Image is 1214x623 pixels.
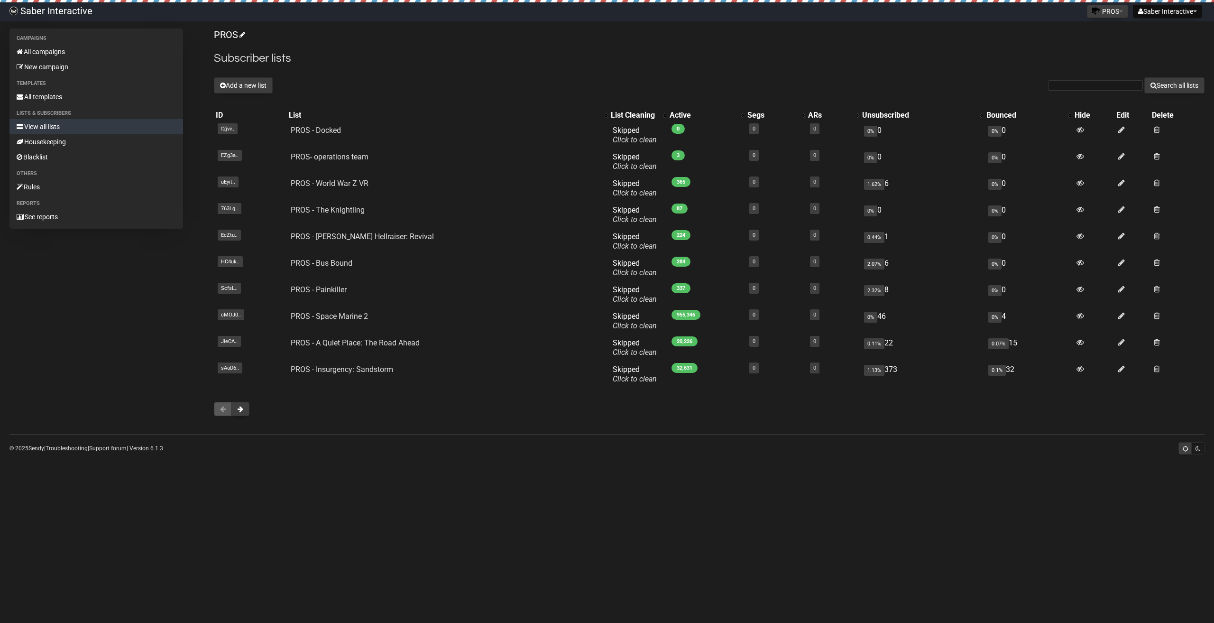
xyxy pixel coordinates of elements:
[745,109,806,122] th: Segs: No sort applied, activate to apply an ascending sort
[287,109,609,122] th: List: No sort applied, activate to apply an ascending sort
[613,179,657,197] span: Skipped
[986,111,1063,120] div: Bounced
[9,44,183,59] a: All campaigns
[747,111,797,120] div: Segs
[671,124,685,134] span: 0
[988,205,1002,216] span: 0%
[9,78,183,89] li: Templates
[864,232,884,243] span: 0.44%
[988,259,1002,270] span: 0%
[613,188,657,197] a: Click to clean
[1075,111,1113,120] div: Hide
[291,285,347,294] a: PROS - Painkiller
[753,232,755,238] a: 0
[613,135,657,144] a: Click to clean
[613,321,657,330] a: Click to clean
[289,111,599,120] div: List
[668,109,745,122] th: Active: No sort applied, activate to apply an ascending sort
[860,109,985,122] th: Unsubscribed: No sort applied, activate to apply an ascending sort
[984,361,1073,388] td: 32
[9,108,183,119] li: Lists & subscribers
[613,312,657,330] span: Skipped
[218,177,239,187] span: uEyit..
[9,134,183,149] a: Housekeeping
[864,338,884,349] span: 0.11%
[671,336,698,346] span: 20,226
[753,259,755,265] a: 0
[813,312,816,318] a: 0
[753,338,755,344] a: 0
[984,335,1073,361] td: 15
[813,152,816,158] a: 0
[753,365,755,371] a: 0
[1150,109,1205,122] th: Delete: No sort applied, sorting is disabled
[753,312,755,318] a: 0
[753,126,755,132] a: 0
[860,228,985,255] td: 1
[216,111,285,120] div: ID
[613,215,657,224] a: Click to clean
[1144,77,1205,93] button: Search all lists
[9,209,183,224] a: See reports
[218,363,242,373] span: sAaD6..
[864,285,884,296] span: 2.32%
[860,202,985,228] td: 0
[988,285,1002,296] span: 0%
[613,365,657,383] span: Skipped
[218,336,241,347] span: JieCA..
[218,123,238,134] span: f2jvv..
[291,312,368,321] a: PROS - Space Marine 2
[813,285,816,291] a: 0
[813,179,816,185] a: 0
[671,310,700,320] span: 955,346
[753,205,755,212] a: 0
[813,232,816,238] a: 0
[613,126,657,144] span: Skipped
[984,228,1073,255] td: 0
[613,285,657,304] span: Skipped
[670,111,736,120] div: Active
[984,149,1073,175] td: 0
[864,365,884,376] span: 1.13%
[864,259,884,270] span: 2.07%
[860,149,985,175] td: 0
[89,445,127,452] a: Support forum
[860,175,985,202] td: 6
[218,256,243,267] span: HC4uk..
[864,152,877,163] span: 0%
[613,232,657,251] span: Skipped
[860,308,985,335] td: 46
[218,230,241,241] span: EcZtu..
[218,150,242,161] span: EZg3a..
[864,205,877,216] span: 0%
[813,205,816,212] a: 0
[671,257,690,267] span: 284
[9,443,163,454] p: © 2025 | | | Version 6.1.3
[988,312,1002,323] span: 0%
[613,162,657,171] a: Click to clean
[984,175,1073,202] td: 0
[671,204,688,214] span: 87
[671,363,698,373] span: 32,631
[671,230,690,240] span: 224
[291,365,393,374] a: PROS - Insurgency: Sandstorm
[988,152,1002,163] span: 0%
[860,255,985,281] td: 6
[864,179,884,190] span: 1.62%
[28,445,44,452] a: Sendy
[609,109,668,122] th: List Cleaning: No sort applied, activate to apply an ascending sort
[671,283,690,293] span: 337
[613,374,657,383] a: Click to clean
[813,365,816,371] a: 0
[806,109,860,122] th: ARs: No sort applied, activate to apply an ascending sort
[291,259,352,268] a: PROS - Bus Bound
[613,268,657,277] a: Click to clean
[611,111,658,120] div: List Cleaning
[1092,7,1100,15] img: favicons
[1152,111,1203,120] div: Delete
[984,202,1073,228] td: 0
[988,338,1009,349] span: 0.07%
[214,109,287,122] th: ID: No sort applied, sorting is disabled
[9,59,183,74] a: New campaign
[1114,109,1150,122] th: Edit: No sort applied, sorting is disabled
